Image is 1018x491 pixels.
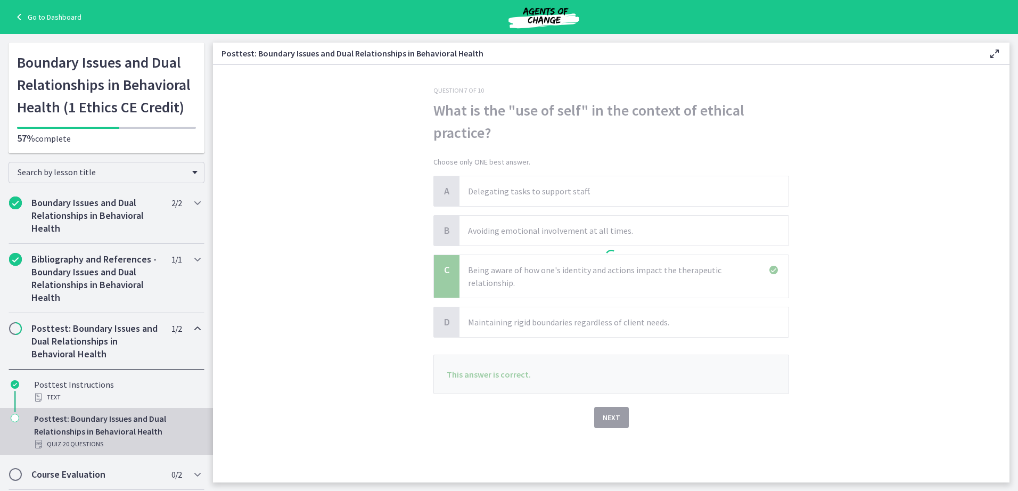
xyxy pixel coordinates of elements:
[171,253,182,266] span: 1 / 1
[34,378,200,404] div: Posttest Instructions
[61,438,103,451] span: · 20 Questions
[31,253,161,304] h2: Bibliography and References - Boundary Issues and Dual Relationships in Behavioral Health
[603,248,619,267] div: 1
[17,132,35,144] span: 57%
[11,380,19,389] i: Completed
[9,162,204,183] div: Search by lesson title
[17,51,196,118] h1: Boundary Issues and Dual Relationships in Behavioral Health (1 Ethics CE Credit)
[18,167,187,177] span: Search by lesson title
[171,322,182,335] span: 1 / 2
[9,253,22,266] i: Completed
[9,197,22,209] i: Completed
[171,197,182,209] span: 2 / 2
[17,132,196,145] p: complete
[34,438,200,451] div: Quiz
[31,197,161,235] h2: Boundary Issues and Dual Relationships in Behavioral Health
[31,468,161,481] h2: Course Evaluation
[31,322,161,361] h2: Posttest: Boundary Issues and Dual Relationships in Behavioral Health
[221,47,971,60] h3: Posttest: Boundary Issues and Dual Relationships in Behavioral Health
[13,11,81,23] a: Go to Dashboard
[480,4,607,30] img: Agents of Change
[34,412,200,451] div: Posttest: Boundary Issues and Dual Relationships in Behavioral Health
[34,391,200,404] div: Text
[171,468,182,481] span: 0 / 2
